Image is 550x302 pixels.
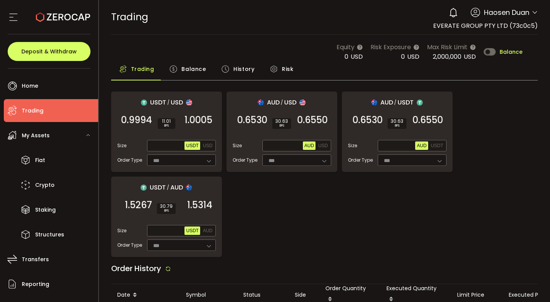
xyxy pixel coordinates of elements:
[167,99,170,106] em: /
[160,209,173,213] i: BPS
[417,100,423,106] img: usdt_portfolio.svg
[111,289,180,302] div: Date
[111,263,161,274] span: Order History
[117,227,126,234] span: Size
[186,228,199,233] span: USDT
[22,130,50,141] span: My Assets
[233,142,242,149] span: Size
[121,116,152,124] span: 0.9994
[267,98,280,107] span: AUD
[297,116,328,124] span: 0.6550
[318,143,328,148] span: USD
[8,42,91,61] button: Deposit & Withdraw
[282,61,293,77] span: Risk
[150,98,166,107] span: USDT
[21,49,77,54] span: Deposit & Withdraw
[407,52,419,61] span: USD
[348,142,357,149] span: Size
[35,204,56,215] span: Staking
[429,141,445,150] button: USDT
[141,100,147,106] img: usdt_portfolio.svg
[111,10,148,24] span: Trading
[464,52,476,61] span: USD
[401,52,405,61] span: 0
[184,116,212,124] span: 1.0005
[391,119,403,124] span: 30.63
[353,116,383,124] span: 0.6530
[433,21,538,30] span: EVERATE GROUP PTY LTD (73c0c5)
[22,279,49,290] span: Reporting
[35,180,55,191] span: Crypto
[275,124,288,128] i: BPS
[131,61,154,77] span: Trading
[170,183,183,192] span: AUD
[431,143,443,148] span: USDT
[237,116,267,124] span: 0.6530
[451,291,503,299] div: Limit Price
[284,98,296,107] span: USD
[237,291,289,299] div: Status
[171,98,183,107] span: USD
[180,291,237,299] div: Symbol
[370,42,411,52] span: Risk Exposure
[117,242,142,249] span: Order Type
[275,119,288,124] span: 30.63
[433,52,461,61] span: 2,000,000
[167,184,169,191] em: /
[117,157,142,164] span: Order Type
[161,119,172,124] span: 11.01
[258,100,264,106] img: aud_portfolio.svg
[412,116,443,124] span: 0.6550
[141,185,147,191] img: usdt_portfolio.svg
[117,142,126,149] span: Size
[500,49,522,55] span: Balance
[233,157,257,164] span: Order Type
[281,99,283,106] em: /
[160,204,173,209] span: 30.79
[417,143,426,148] span: AUD
[345,52,348,61] span: 0
[184,226,200,235] button: USDT
[299,100,306,106] img: usd_portfolio.svg
[125,201,152,209] span: 1.5267
[22,254,49,265] span: Transfers
[203,228,212,233] span: AUD
[186,100,192,106] img: usd_portfolio.svg
[187,201,212,209] span: 1.5314
[161,124,172,128] i: BPS
[184,141,200,150] button: USDT
[233,61,254,77] span: History
[201,226,214,235] button: AUD
[371,100,377,106] img: aud_portfolio.svg
[391,124,403,128] i: BPS
[150,183,166,192] span: USDT
[427,42,467,52] span: Max Risk Limit
[348,157,373,164] span: Order Type
[459,220,550,302] iframe: Chat Widget
[181,61,206,77] span: Balance
[336,42,354,52] span: Equity
[289,291,319,299] div: Side
[186,143,199,148] span: USDT
[484,7,529,18] span: Haosen Duan
[201,141,214,150] button: USD
[22,105,44,116] span: Trading
[304,143,314,148] span: AUD
[317,141,329,150] button: USD
[351,52,363,61] span: USD
[303,141,315,150] button: AUD
[398,98,414,107] span: USDT
[203,143,212,148] span: USD
[380,98,393,107] span: AUD
[35,229,64,240] span: Structures
[415,141,428,150] button: AUD
[394,99,396,106] em: /
[22,80,38,92] span: Home
[35,155,45,166] span: Fiat
[186,185,192,191] img: aud_portfolio.svg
